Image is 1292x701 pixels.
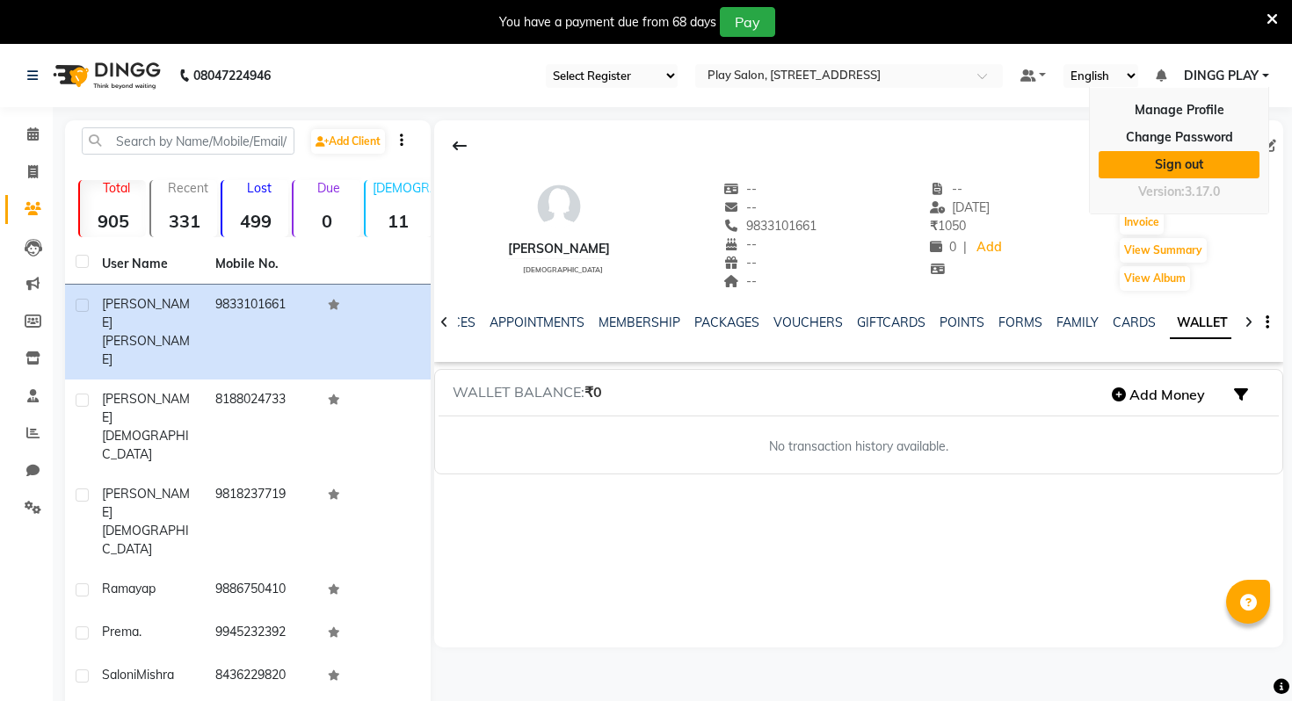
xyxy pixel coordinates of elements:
a: VOUCHERS [773,314,843,330]
strong: 11 [366,210,432,232]
a: FORMS [998,314,1042,330]
span: Mishra [136,667,174,683]
span: [PERSON_NAME] [102,296,190,330]
td: 8188024733 [205,379,318,474]
a: Sign out [1099,151,1259,178]
strong: 905 [80,210,146,232]
button: View Album [1120,266,1190,291]
span: ₹ [930,218,938,234]
a: APPOINTMENTS [490,314,584,330]
button: View Summary [1120,238,1207,263]
span: | [963,238,967,257]
span: ₹0 [584,383,602,401]
td: 9886750410 [205,569,318,612]
strong: 331 [151,210,217,232]
th: Mobile No. [205,244,318,285]
strong: 499 [222,210,288,232]
td: 8436229820 [205,655,318,698]
a: CARDS [1113,314,1156,330]
input: Search by Name/Mobile/Email/Code [82,127,294,155]
th: User Name [91,244,205,285]
span: Prema [102,624,139,640]
p: Due [297,180,359,196]
a: WALLET [1170,307,1235,339]
span: Ramaya [102,581,149,596]
p: Recent [158,180,217,196]
span: p [149,581,156,596]
div: Version:3.17.0 [1099,179,1259,205]
span: -- [723,255,757,271]
span: DINGG PLAY [1184,67,1259,85]
span: [PERSON_NAME] [102,333,190,367]
span: -- [723,273,757,289]
a: FAMILY [1056,314,1099,330]
span: -- [723,199,757,215]
span: 1050 [930,218,966,234]
p: No transaction history available. [439,437,1279,456]
button: Pay [720,7,775,37]
span: -- [723,236,757,252]
a: MEMBERSHIP [599,314,680,330]
button: Add Money [1103,379,1214,409]
div: [PERSON_NAME] [508,240,610,258]
a: POINTS [940,314,984,330]
a: PACKAGES [694,314,759,330]
a: Add [974,235,1005,260]
td: 9945232392 [205,612,318,655]
p: Total [87,180,146,196]
span: [PERSON_NAME] [102,486,190,520]
p: Lost [229,180,288,196]
span: [DEMOGRAPHIC_DATA] [102,523,189,557]
span: 0 [930,239,956,255]
span: -- [930,181,963,197]
span: [DEMOGRAPHIC_DATA] [523,265,603,274]
span: [DEMOGRAPHIC_DATA] [102,428,189,462]
h5: WALLET BALANCE: [453,380,602,401]
div: Back to Client [441,129,478,163]
td: 9818237719 [205,474,318,569]
span: 9833101661 [723,218,817,234]
button: Invoice [1120,210,1164,235]
a: Manage Profile [1099,97,1259,124]
b: 08047224946 [193,51,271,100]
div: You have a payment due from 68 days [499,13,716,32]
span: . [139,624,142,640]
img: avatar [533,180,585,233]
span: Saloni [102,667,136,683]
a: Add Client [311,129,385,154]
a: Change Password [1099,124,1259,151]
p: [DEMOGRAPHIC_DATA] [373,180,432,196]
img: logo [45,51,165,100]
span: [PERSON_NAME] [102,391,190,425]
span: -- [723,181,757,197]
a: GIFTCARDS [857,314,925,330]
span: [DATE] [930,199,991,215]
strong: 0 [294,210,359,232]
td: 9833101661 [205,285,318,379]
